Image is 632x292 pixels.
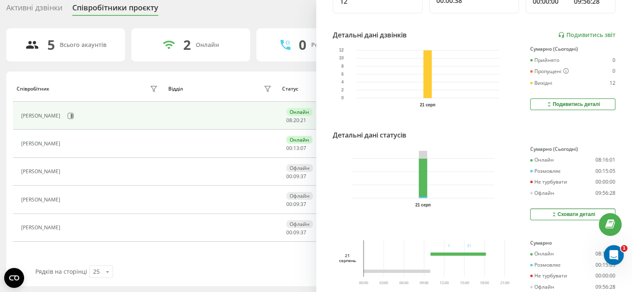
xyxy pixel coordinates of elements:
[293,201,299,208] span: 09
[286,118,306,123] div: : :
[595,284,615,290] div: 09:56:28
[286,201,306,207] div: : :
[196,42,219,49] div: Онлайн
[420,103,435,107] text: 21 серп
[21,113,62,119] div: [PERSON_NAME]
[558,32,615,39] a: Подивитись звіт
[286,230,306,236] div: : :
[300,145,306,152] span: 07
[341,88,344,92] text: 2
[621,245,627,252] span: 1
[21,197,62,203] div: [PERSON_NAME]
[595,168,615,174] div: 00:15:05
[339,56,344,61] text: 10
[286,145,306,151] div: : :
[341,64,344,69] text: 8
[286,145,292,152] span: 00
[440,280,449,285] text: 12:00
[604,245,624,265] iframe: Intercom live chat
[530,146,615,152] div: Сумарно (Сьогодні)
[530,179,567,185] div: Не турбувати
[21,225,62,231] div: [PERSON_NAME]
[286,173,292,180] span: 00
[286,136,312,144] div: Онлайн
[17,86,49,92] div: Співробітник
[460,280,469,285] text: 15:00
[293,145,299,152] span: 13
[530,240,615,246] div: Сумарно
[595,190,615,196] div: 09:56:28
[530,98,615,110] button: Подивитись деталі
[530,68,569,75] div: Пропущені
[612,68,615,75] div: 0
[399,280,408,285] text: 06:00
[300,173,306,180] span: 37
[612,57,615,63] div: 0
[551,211,595,218] div: Сховати деталі
[286,192,313,200] div: Офлайн
[286,174,306,179] div: : :
[530,57,559,63] div: Прийнято
[379,280,388,285] text: 03:00
[21,141,62,147] div: [PERSON_NAME]
[546,101,600,108] div: Подивитись деталі
[293,229,299,236] span: 09
[530,251,554,257] div: Онлайн
[60,42,106,49] div: Всього акаунтів
[610,80,615,86] div: 12
[311,42,352,49] div: Розмовляють
[341,80,344,84] text: 4
[286,117,292,124] span: 08
[21,169,62,174] div: [PERSON_NAME]
[480,280,489,285] text: 18:00
[339,258,356,263] div: серпень
[530,80,552,86] div: Вихідні
[530,46,615,52] div: Сумарно (Сьогодні)
[168,86,183,92] div: Відділ
[286,164,313,172] div: Офлайн
[530,190,554,196] div: Офлайн
[300,117,306,124] span: 21
[420,280,429,285] text: 09:00
[530,262,561,268] div: Розмовляє
[286,108,312,116] div: Онлайн
[300,229,306,236] span: 37
[183,37,191,53] div: 2
[530,168,561,174] div: Розмовляє
[72,3,158,16] div: Співробітники проєкту
[530,157,554,163] div: Онлайн
[47,37,55,53] div: 5
[333,130,406,140] div: Детальні дані статусів
[530,284,554,290] div: Офлайн
[501,280,510,285] text: 21:00
[595,262,615,268] div: 00:15:05
[595,251,615,257] div: 08:16:01
[339,48,344,53] text: 12
[595,273,615,279] div: 00:00:00
[293,173,299,180] span: 09
[286,220,313,228] div: Офлайн
[6,3,62,16] div: Активні дзвінки
[299,37,306,53] div: 0
[339,253,356,258] div: 21
[341,96,344,101] text: 0
[300,201,306,208] span: 37
[286,201,292,208] span: 00
[530,273,567,279] div: Не турбувати
[415,203,430,207] text: 21 серп
[530,209,615,220] button: Сховати деталі
[333,30,407,40] div: Детальні дані дзвінків
[286,229,292,236] span: 00
[595,179,615,185] div: 00:00:00
[35,267,87,275] span: Рядків на сторінці
[595,157,615,163] div: 08:16:01
[4,268,24,288] button: Open CMP widget
[359,280,368,285] text: 00:00
[293,117,299,124] span: 20
[93,267,100,276] div: 25
[341,72,344,76] text: 6
[282,86,298,92] div: Статус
